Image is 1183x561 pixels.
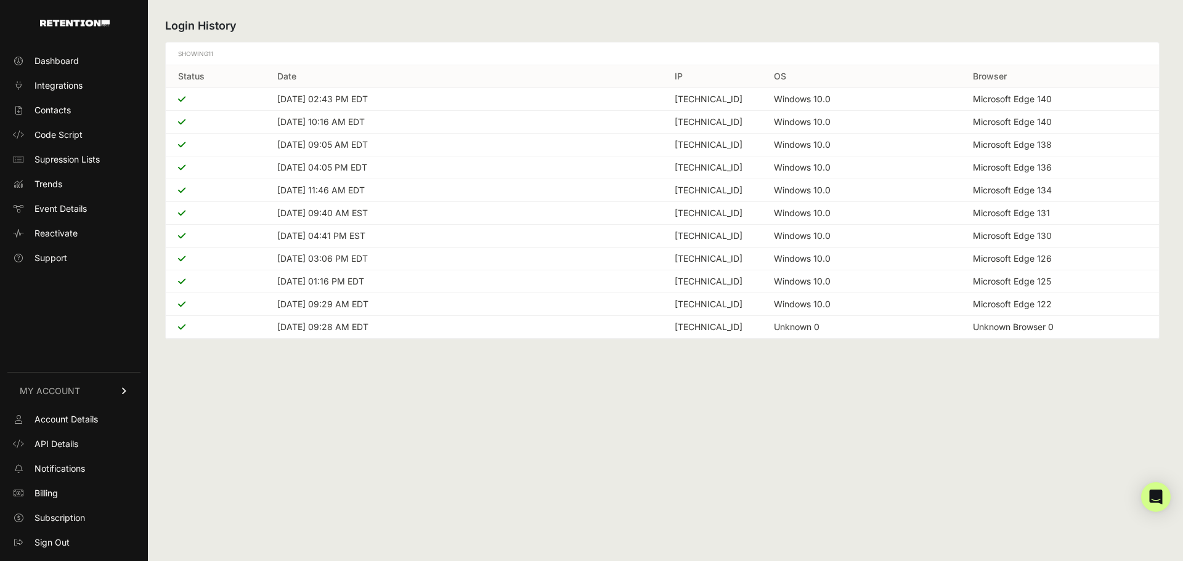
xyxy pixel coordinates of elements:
a: Trends [7,174,140,194]
td: Microsoft Edge 134 [961,179,1159,202]
td: [DATE] 01:16 PM EDT [265,270,662,293]
th: Browser [961,65,1159,88]
a: Account Details [7,410,140,429]
td: Microsoft Edge 126 [961,248,1159,270]
a: Contacts [7,100,140,120]
td: [TECHNICAL_ID] [662,293,762,316]
a: Notifications [7,459,140,478]
td: [DATE] 02:43 PM EDT [265,88,662,111]
td: Microsoft Edge 136 [961,156,1159,179]
td: Unknown 0 [762,316,960,339]
td: Windows 10.0 [762,111,960,134]
div: Showing [178,47,213,60]
a: Code Script [7,125,140,145]
td: [DATE] 04:41 PM EST [265,225,662,248]
td: [TECHNICAL_ID] [662,248,762,270]
td: [DATE] 09:28 AM EDT [265,316,662,339]
span: Subscription [35,512,85,524]
th: IP [662,65,762,88]
a: Supression Lists [7,150,140,169]
a: Dashboard [7,51,140,71]
span: Trends [35,178,62,190]
a: MY ACCOUNT [7,372,140,410]
span: Billing [35,487,58,499]
td: Windows 10.0 [762,225,960,248]
th: Status [166,65,265,88]
a: Billing [7,483,140,503]
a: Subscription [7,508,140,528]
span: Sign Out [35,536,70,549]
td: Windows 10.0 [762,179,960,202]
th: OS [762,65,960,88]
td: Microsoft Edge 125 [961,270,1159,293]
a: Sign Out [7,533,140,552]
th: Date [265,65,662,88]
td: [TECHNICAL_ID] [662,179,762,202]
td: [TECHNICAL_ID] [662,156,762,179]
td: Windows 10.0 [762,88,960,111]
td: Windows 10.0 [762,270,960,293]
span: Reactivate [35,227,78,240]
a: Support [7,248,140,268]
span: Event Details [35,203,87,215]
td: Microsoft Edge 140 [961,88,1159,111]
td: Windows 10.0 [762,248,960,270]
td: Microsoft Edge 122 [961,293,1159,316]
span: Account Details [35,413,98,426]
td: Windows 10.0 [762,293,960,316]
td: [DATE] 09:05 AM EDT [265,134,662,156]
span: Dashboard [35,55,79,67]
td: [DATE] 03:06 PM EDT [265,248,662,270]
span: Supression Lists [35,153,100,166]
span: Code Script [35,129,83,141]
span: Notifications [35,462,85,475]
td: [DATE] 09:29 AM EDT [265,293,662,316]
td: Windows 10.0 [762,134,960,156]
td: [DATE] 10:16 AM EDT [265,111,662,134]
td: [TECHNICAL_ID] [662,225,762,248]
td: [DATE] 11:46 AM EDT [265,179,662,202]
td: Windows 10.0 [762,202,960,225]
td: [TECHNICAL_ID] [662,202,762,225]
td: [TECHNICAL_ID] [662,134,762,156]
span: 11 [208,50,213,57]
span: API Details [35,438,78,450]
td: [TECHNICAL_ID] [662,111,762,134]
td: [TECHNICAL_ID] [662,270,762,293]
td: [DATE] 09:40 AM EST [265,202,662,225]
a: Event Details [7,199,140,219]
a: API Details [7,434,140,454]
a: Integrations [7,76,140,95]
td: Microsoft Edge 130 [961,225,1159,248]
td: [TECHNICAL_ID] [662,316,762,339]
td: Microsoft Edge 140 [961,111,1159,134]
div: Open Intercom Messenger [1141,482,1171,512]
span: Contacts [35,104,71,116]
td: Unknown Browser 0 [961,316,1159,339]
td: [DATE] 04:05 PM EDT [265,156,662,179]
span: Integrations [35,79,83,92]
span: Support [35,252,67,264]
td: Microsoft Edge 138 [961,134,1159,156]
span: MY ACCOUNT [20,385,80,397]
td: Windows 10.0 [762,156,960,179]
td: Microsoft Edge 131 [961,202,1159,225]
a: Reactivate [7,224,140,243]
h2: Login History [165,17,1160,34]
td: [TECHNICAL_ID] [662,88,762,111]
img: Retention.com [40,20,110,26]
